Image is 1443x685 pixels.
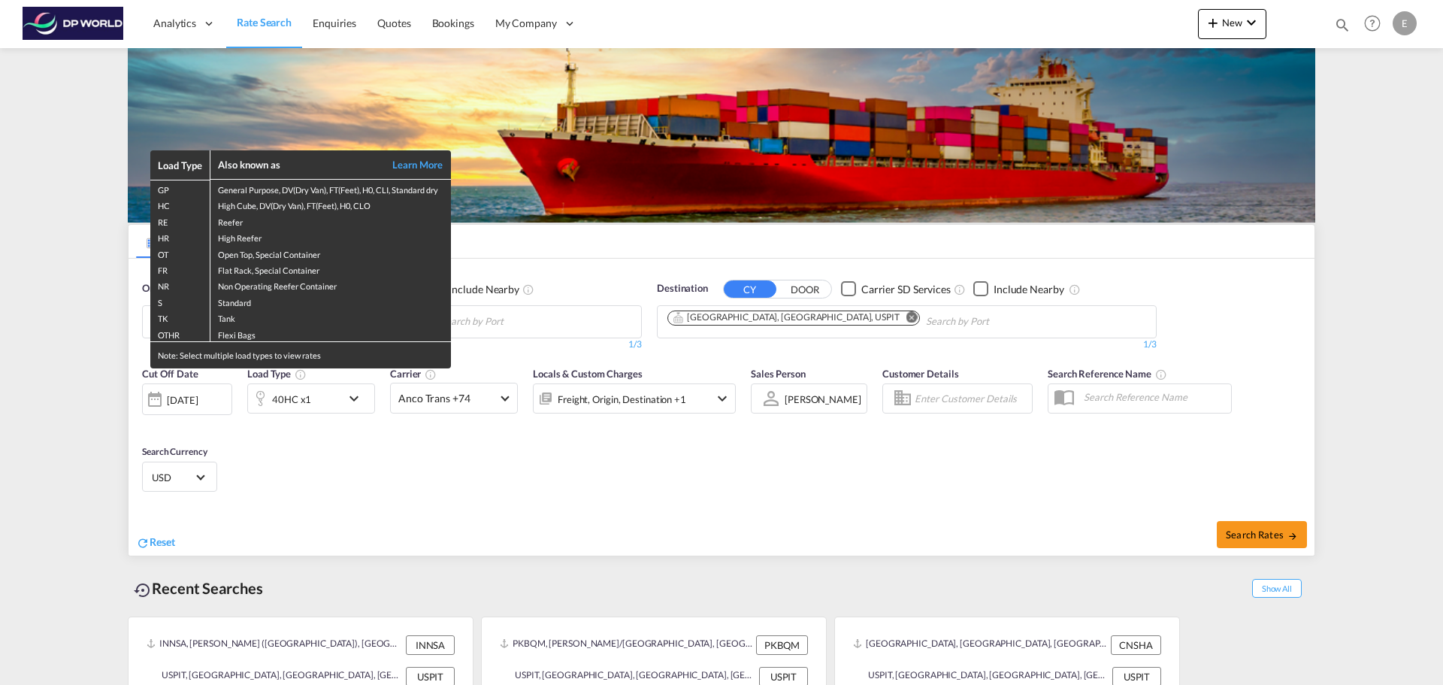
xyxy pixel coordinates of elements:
td: General Purpose, DV(Dry Van), FT(Feet), H0, CLI, Standard dry [210,180,451,196]
td: GP [150,180,210,196]
td: OT [150,245,210,261]
div: Also known as [218,158,376,171]
td: Flat Rack, Special Container [210,261,451,277]
td: FR [150,261,210,277]
td: Flexi Bags [210,326,451,342]
td: High Cube, DV(Dry Van), FT(Feet), H0, CLO [210,196,451,212]
div: Note: Select multiple load types to view rates [150,342,451,368]
td: Tank [210,309,451,325]
th: Load Type [150,150,210,180]
td: HR [150,229,210,244]
a: Learn More [376,158,443,171]
td: High Reefer [210,229,451,244]
td: S [150,293,210,309]
td: Reefer [210,213,451,229]
td: OTHR [150,326,210,342]
td: Standard [210,293,451,309]
td: Open Top, Special Container [210,245,451,261]
td: RE [150,213,210,229]
td: NR [150,277,210,292]
td: Non Operating Reefer Container [210,277,451,292]
td: TK [150,309,210,325]
td: HC [150,196,210,212]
